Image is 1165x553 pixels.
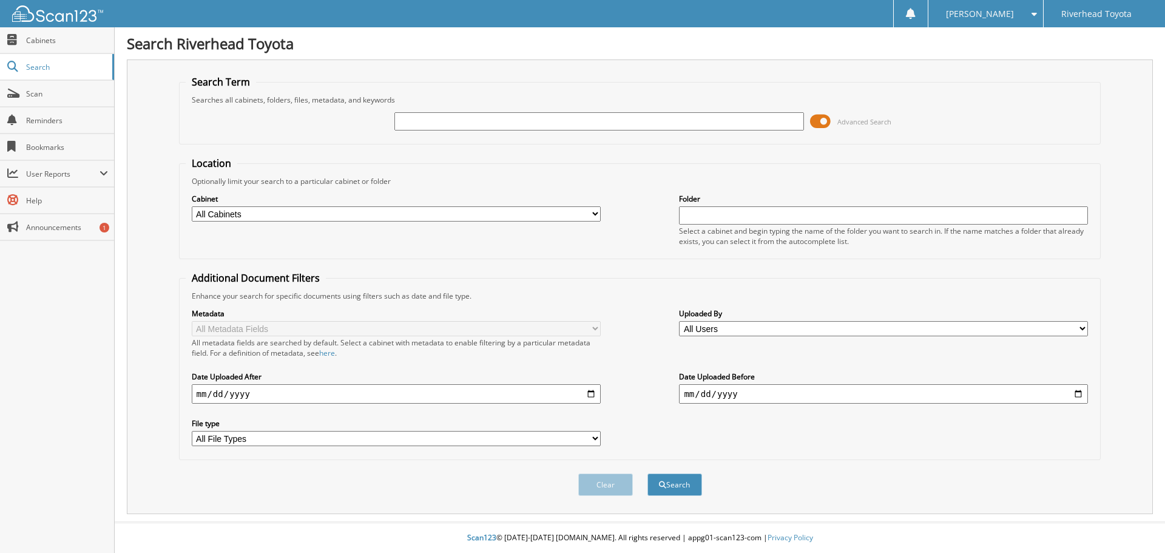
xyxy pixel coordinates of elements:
[1061,10,1132,18] span: Riverhead Toyota
[192,418,601,429] label: File type
[679,371,1088,382] label: Date Uploaded Before
[26,169,100,179] span: User Reports
[26,115,108,126] span: Reminders
[192,308,601,319] label: Metadata
[837,117,891,126] span: Advanced Search
[26,142,108,152] span: Bookmarks
[679,384,1088,404] input: end
[319,348,335,358] a: here
[578,473,633,496] button: Clear
[186,95,1095,105] div: Searches all cabinets, folders, files, metadata, and keywords
[186,271,326,285] legend: Additional Document Filters
[192,384,601,404] input: start
[192,338,601,358] div: All metadata fields are searched by default. Select a cabinet with metadata to enable filtering b...
[127,33,1153,53] h1: Search Riverhead Toyota
[946,10,1014,18] span: [PERSON_NAME]
[192,194,601,204] label: Cabinet
[26,222,108,232] span: Announcements
[768,532,813,543] a: Privacy Policy
[26,35,108,46] span: Cabinets
[26,89,108,99] span: Scan
[647,473,702,496] button: Search
[26,195,108,206] span: Help
[186,157,237,170] legend: Location
[186,176,1095,186] div: Optionally limit your search to a particular cabinet or folder
[1104,495,1165,553] iframe: Chat Widget
[186,291,1095,301] div: Enhance your search for specific documents using filters such as date and file type.
[115,523,1165,553] div: © [DATE]-[DATE] [DOMAIN_NAME]. All rights reserved | appg01-scan123-com |
[186,75,256,89] legend: Search Term
[679,194,1088,204] label: Folder
[26,62,106,72] span: Search
[679,308,1088,319] label: Uploaded By
[192,371,601,382] label: Date Uploaded After
[467,532,496,543] span: Scan123
[12,5,103,22] img: scan123-logo-white.svg
[679,226,1088,246] div: Select a cabinet and begin typing the name of the folder you want to search in. If the name match...
[100,223,109,232] div: 1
